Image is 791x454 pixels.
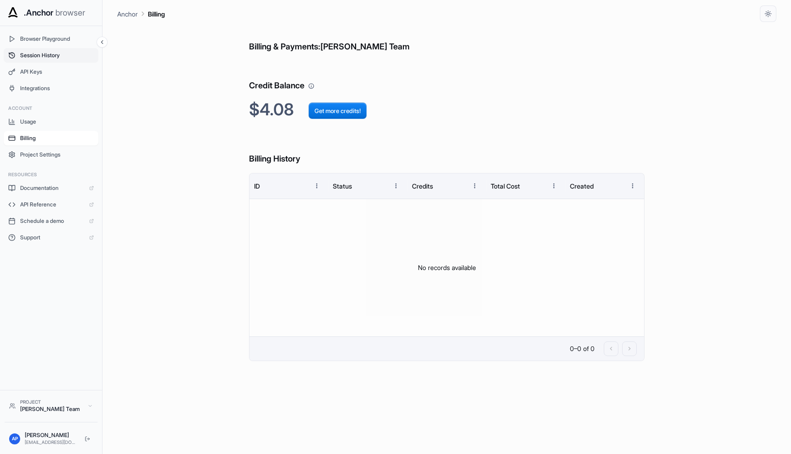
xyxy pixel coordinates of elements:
[249,22,645,54] h6: Billing & Payments: [PERSON_NAME] Team
[371,178,388,194] button: Sort
[20,234,85,241] span: Support
[450,178,466,194] button: Sort
[466,178,483,194] button: Menu
[608,178,624,194] button: Sort
[20,35,94,43] span: Browser Playground
[25,439,77,446] div: [EMAIL_ADDRESS][DOMAIN_NAME]
[292,178,309,194] button: Sort
[117,9,138,19] p: Anchor
[20,217,85,225] span: Schedule a demo
[529,178,546,194] button: Sort
[55,6,85,19] span: browser
[4,65,98,79] button: API Keys
[249,134,645,166] h6: Billing History
[308,83,314,89] svg: Your credit balance will be consumed as you use the API. Visit the usage page to view a breakdown...
[8,171,94,178] h3: Resources
[249,199,644,336] div: No records available
[4,81,98,96] button: Integrations
[546,178,562,194] button: Menu
[249,61,645,92] h6: Credit Balance
[254,182,260,190] div: ID
[570,344,595,353] p: 0–0 of 0
[4,197,98,212] a: API Reference
[5,395,98,416] button: Project[PERSON_NAME] Team
[82,433,93,444] button: Logout
[25,432,77,439] div: [PERSON_NAME]
[148,9,165,19] p: Billing
[570,182,594,190] div: Created
[20,151,94,158] span: Project Settings
[5,5,20,20] img: Anchor Icon
[4,32,98,46] button: Browser Playground
[12,435,18,442] span: AP
[624,178,641,194] button: Menu
[333,182,352,190] div: Status
[20,201,85,208] span: API Reference
[4,214,98,228] a: Schedule a demo
[309,178,325,194] button: Menu
[249,100,645,119] h2: $4.08
[4,147,98,162] button: Project Settings
[4,114,98,129] button: Usage
[20,399,83,405] div: Project
[20,118,94,125] span: Usage
[20,405,83,413] div: [PERSON_NAME] Team
[97,37,108,48] button: Collapse sidebar
[20,85,94,92] span: Integrations
[24,6,54,19] span: .Anchor
[117,9,165,19] nav: breadcrumb
[309,103,367,119] button: Get more credits!
[412,182,433,190] div: Credits
[4,131,98,146] button: Billing
[4,181,98,195] a: Documentation
[4,48,98,63] button: Session History
[20,68,94,76] span: API Keys
[20,52,94,59] span: Session History
[388,178,404,194] button: Menu
[20,184,85,192] span: Documentation
[491,182,520,190] div: Total Cost
[8,105,94,112] h3: Account
[4,230,98,245] a: Support
[20,135,94,142] span: Billing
